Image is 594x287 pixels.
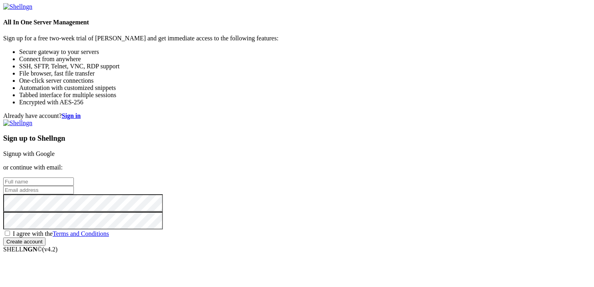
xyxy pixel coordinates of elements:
li: Connect from anywhere [19,56,591,63]
li: SSH, SFTP, Telnet, VNC, RDP support [19,63,591,70]
div: Already have account? [3,112,591,120]
li: File browser, fast file transfer [19,70,591,77]
li: Secure gateway to your servers [19,48,591,56]
p: or continue with email: [3,164,591,171]
p: Sign up for a free two-week trial of [PERSON_NAME] and get immediate access to the following feat... [3,35,591,42]
b: NGN [23,246,38,253]
h3: Sign up to Shellngn [3,134,591,143]
a: Signup with Google [3,150,55,157]
input: Full name [3,177,74,186]
a: Terms and Conditions [53,230,109,237]
input: Create account [3,237,46,246]
li: Tabbed interface for multiple sessions [19,92,591,99]
li: One-click server connections [19,77,591,84]
li: Automation with customized snippets [19,84,591,92]
span: SHELL © [3,246,57,253]
a: Sign in [62,112,81,119]
input: Email address [3,186,74,194]
span: I agree with the [13,230,109,237]
img: Shellngn [3,120,32,127]
img: Shellngn [3,3,32,10]
input: I agree with theTerms and Conditions [5,231,10,236]
span: 4.2.0 [42,246,58,253]
li: Encrypted with AES-256 [19,99,591,106]
h4: All In One Server Management [3,19,591,26]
